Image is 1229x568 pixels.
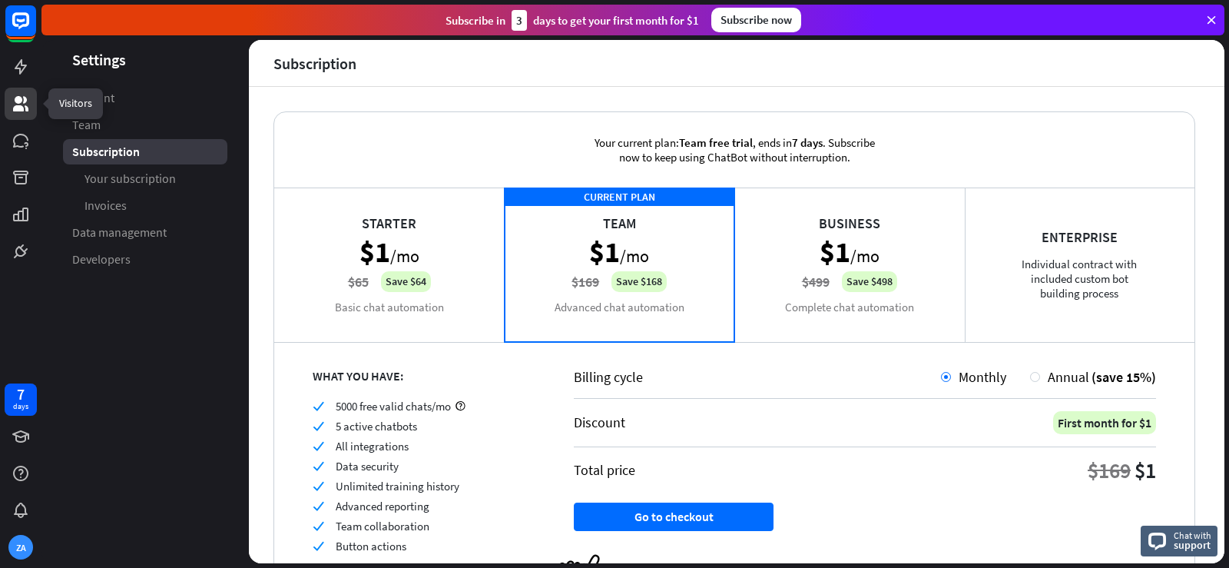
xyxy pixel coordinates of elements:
div: Total price [574,461,635,479]
div: Discount [574,414,625,431]
a: Your subscription [63,166,227,191]
a: Account [63,85,227,111]
span: Data management [72,224,167,241]
i: check [313,480,324,492]
span: Monthly [959,368,1006,386]
header: Settings [41,49,249,70]
div: Subscribe now [711,8,801,32]
a: Invoices [63,193,227,218]
div: $169 [1088,457,1131,484]
div: 3 [512,10,527,31]
div: WHAT YOU HAVE: [313,368,535,384]
div: Subscription [273,55,356,72]
div: Your current plan: , ends in . Subscribe now to keep using ChatBot without interruption. [569,112,899,188]
i: check [313,420,324,432]
i: check [313,540,324,552]
span: Button actions [336,539,406,553]
a: Developers [63,247,227,272]
span: Unlimited training history [336,479,459,493]
span: Team free trial [679,135,753,150]
span: Data security [336,459,399,473]
span: Team collaboration [336,519,429,533]
i: check [313,460,324,472]
span: Invoices [84,198,127,214]
button: Go to checkout [574,503,774,531]
div: days [13,401,28,412]
span: 5000 free valid chats/mo [336,399,451,414]
i: check [313,520,324,532]
span: Developers [72,251,131,267]
div: ZA [8,535,33,560]
i: check [313,400,324,412]
span: Subscription [72,144,140,160]
i: check [313,500,324,512]
span: All integrations [336,439,409,453]
div: $1 [1135,457,1156,484]
span: Your subscription [84,171,176,187]
span: support [1174,538,1211,552]
span: (save 15%) [1092,368,1156,386]
i: check [313,440,324,452]
button: Open LiveChat chat widget [12,6,58,52]
span: 7 days [792,135,823,150]
a: 7 days [5,384,37,416]
div: 7 [17,387,25,401]
a: Data management [63,220,227,245]
span: Account [72,90,114,106]
div: First month for $1 [1053,411,1156,434]
span: 5 active chatbots [336,419,417,433]
span: Team [72,117,101,133]
span: Chat with [1174,528,1211,543]
span: Advanced reporting [336,499,429,513]
a: Team [63,112,227,138]
div: Subscribe in days to get your first month for $1 [446,10,699,31]
div: Billing cycle [574,368,941,386]
span: Annual [1048,368,1089,386]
